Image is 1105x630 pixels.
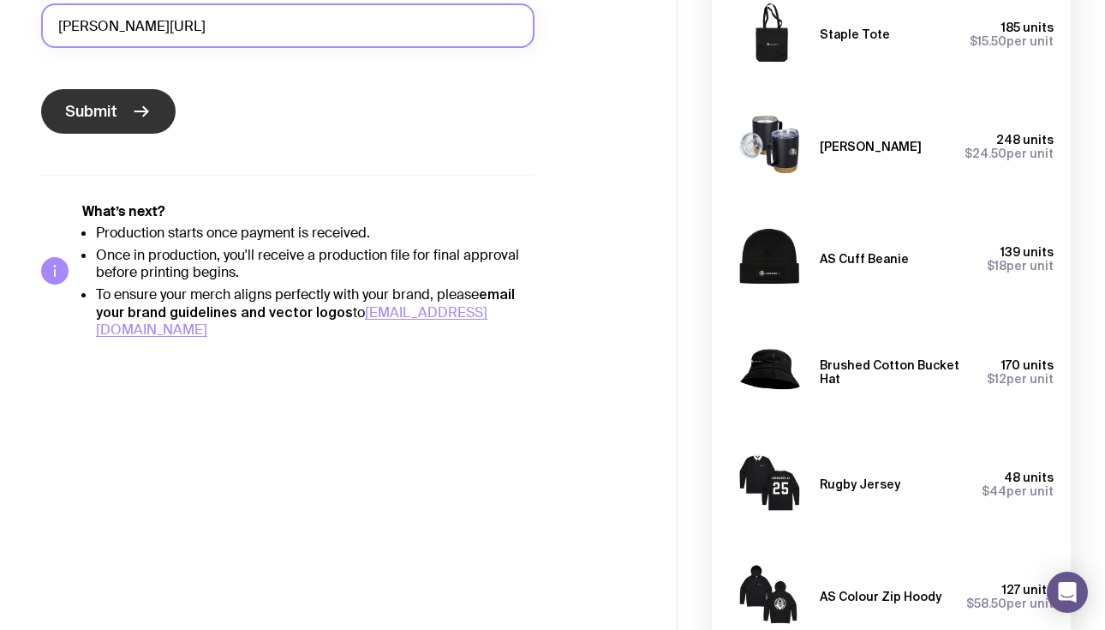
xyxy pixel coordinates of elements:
h3: AS Colour Zip Hoody [820,590,941,603]
span: per unit [987,372,1054,386]
span: 185 units [1001,21,1054,34]
input: Your company name [41,3,535,48]
h3: Rugby Jersey [820,477,900,491]
button: Submit [41,89,176,134]
h3: Staple Tote [820,27,890,41]
h3: Brushed Cotton Bucket Hat [820,358,973,386]
span: $44 [982,484,1006,498]
span: 170 units [1001,358,1054,372]
span: $18 [987,259,1006,273]
span: per unit [965,147,1054,160]
span: 139 units [1000,245,1054,259]
span: per unit [987,259,1054,273]
span: $15.50 [970,34,1006,48]
h5: What’s next? [82,203,535,220]
span: 127 units [1002,583,1054,597]
span: per unit [966,597,1054,610]
li: Production starts once payment is received. [96,225,535,242]
span: per unit [970,34,1054,48]
span: per unit [982,484,1054,498]
a: [EMAIL_ADDRESS][DOMAIN_NAME] [96,303,487,339]
div: Open Intercom Messenger [1047,572,1088,613]
span: 248 units [996,133,1054,147]
span: Submit [65,101,117,122]
span: $58.50 [966,597,1006,610]
h3: [PERSON_NAME] [820,140,922,153]
span: 48 units [1004,471,1054,484]
span: $24.50 [965,147,1006,160]
h3: AS Cuff Beanie [820,252,909,266]
li: Once in production, you'll receive a production file for final approval before printing begins. [96,247,535,281]
span: $12 [987,372,1006,386]
li: To ensure your merch aligns perfectly with your brand, please to [96,285,535,339]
